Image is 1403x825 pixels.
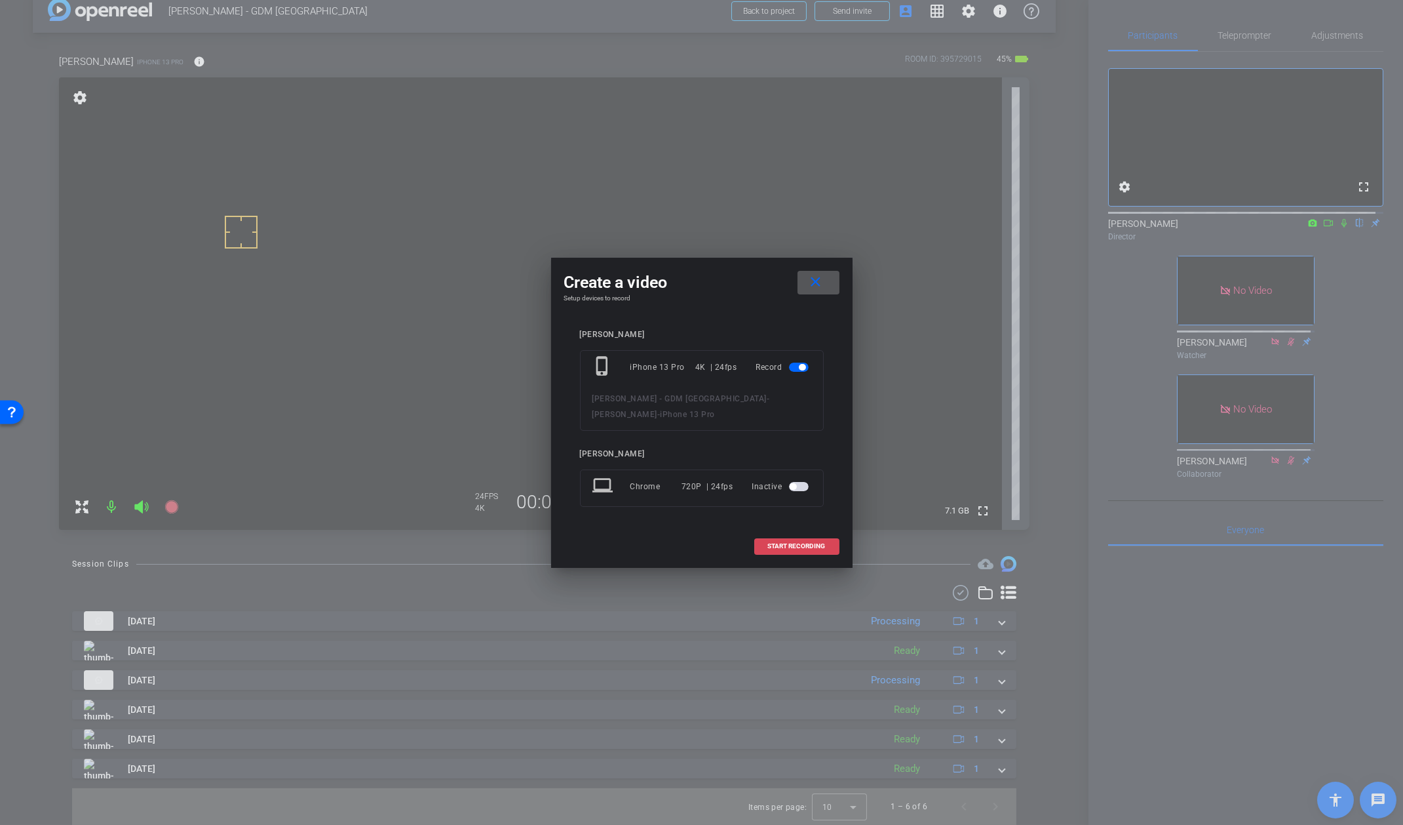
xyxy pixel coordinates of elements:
div: Inactive [752,475,811,498]
div: iPhone 13 Pro [630,355,696,379]
mat-icon: close [807,274,824,291]
div: 4K | 24fps [695,355,737,379]
div: [PERSON_NAME] [580,330,824,340]
mat-icon: phone_iphone [592,355,616,379]
h4: Setup devices to record [564,294,839,302]
div: [PERSON_NAME] [580,449,824,459]
span: - [767,394,770,403]
button: START RECORDING [754,538,839,555]
span: START RECORDING [768,543,826,550]
div: Record [756,355,811,379]
div: Chrome [630,475,682,498]
span: iPhone 13 Pro [661,410,716,419]
span: [PERSON_NAME] - GDM [GEOGRAPHIC_DATA] [592,394,767,403]
span: - [657,410,661,419]
span: [PERSON_NAME] [592,410,658,419]
mat-icon: laptop [592,475,616,498]
div: Create a video [564,271,839,294]
div: 720P | 24fps [682,475,733,498]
